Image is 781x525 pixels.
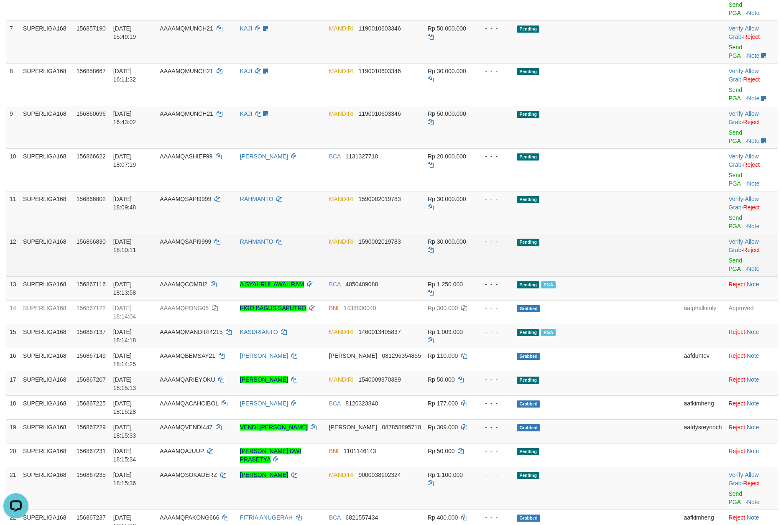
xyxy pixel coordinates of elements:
[240,471,288,478] a: [PERSON_NAME]
[725,467,778,510] td: · ·
[743,119,760,125] a: Reject
[725,324,778,348] td: ·
[160,25,213,32] span: AAAAMQMUNCH21
[478,375,510,384] div: - - -
[517,68,539,75] span: Pending
[6,148,20,191] td: 10
[747,514,759,521] a: Note
[240,238,273,245] a: RAHMANTO
[428,329,463,335] span: Rp 1.009.000
[240,352,288,359] a: [PERSON_NAME]
[160,329,222,335] span: AAAAMQMANDIRI4215
[20,348,73,372] td: SUPERLIGA168
[240,68,253,74] a: KAJI
[517,424,540,431] span: Grabbed
[113,376,136,391] span: [DATE] 18:15:13
[358,329,401,335] span: Copy 1460013405837 to clipboard
[77,196,106,202] span: 156866802
[345,281,378,288] span: Copy 4050409088 to clipboard
[6,324,20,348] td: 15
[329,376,354,383] span: MANDIRI
[160,238,211,245] span: AAAAMQSAPI9999
[240,448,301,463] a: [PERSON_NAME] DWI PRASETYA
[77,400,106,407] span: 156867225
[113,424,136,439] span: [DATE] 18:15:33
[428,68,466,74] span: Rp 30.000.000
[20,443,73,467] td: SUPERLIGA168
[344,448,376,454] span: Copy 1101146143 to clipboard
[517,25,539,33] span: Pending
[6,348,20,372] td: 16
[725,234,778,276] td: · ·
[240,281,304,288] a: A SYAHRUL AWAL RAM
[729,44,743,59] a: Send PGA
[725,348,778,372] td: ·
[729,471,759,487] a: Allow Grab
[478,513,510,522] div: - - -
[160,376,215,383] span: AAAAMQARIEYOKU
[747,499,760,505] a: Note
[478,447,510,455] div: - - -
[160,400,218,407] span: AAAAMQACAHCIBOL
[747,329,759,335] a: Note
[729,352,745,359] a: Reject
[541,281,556,288] span: Marked by aafsoycanthlai
[113,329,136,344] span: [DATE] 18:14:18
[729,376,745,383] a: Reject
[747,180,760,187] a: Note
[743,204,760,211] a: Reject
[345,153,378,160] span: Copy 1131327710 to clipboard
[517,153,539,161] span: Pending
[113,448,136,463] span: [DATE] 18:15:34
[478,67,510,75] div: - - -
[747,448,759,454] a: Note
[478,110,510,118] div: - - -
[517,400,540,408] span: Grabbed
[358,471,401,478] span: Copy 9000038102324 to clipboard
[240,110,253,117] a: KAJI
[725,63,778,106] td: · ·
[428,400,458,407] span: Rp 177.000
[6,63,20,106] td: 8
[329,305,339,311] span: BNI
[113,305,136,320] span: [DATE] 18:14:04
[6,467,20,510] td: 21
[725,20,778,63] td: · ·
[113,25,136,40] span: [DATE] 15:49:19
[478,304,510,312] div: - - -
[113,400,136,415] span: [DATE] 18:15:28
[77,238,106,245] span: 156866830
[358,68,401,74] span: Copy 1190010603346 to clipboard
[729,238,759,253] a: Allow Grab
[541,329,556,336] span: Marked by aafsoycanthlai
[743,247,760,253] a: Reject
[725,372,778,395] td: ·
[680,300,725,324] td: aafphalkimly
[6,191,20,234] td: 11
[729,214,743,229] a: Send PGA
[113,471,136,487] span: [DATE] 18:15:36
[729,25,759,40] a: Allow Grab
[517,305,540,312] span: Grabbed
[240,25,253,32] a: KAJI
[3,3,28,28] button: Open LiveChat chat widget
[240,376,288,383] a: [PERSON_NAME]
[478,399,510,408] div: - - -
[240,196,273,202] a: RAHMANTO
[77,471,106,478] span: 156867235
[329,153,341,160] span: BCA
[428,514,458,521] span: Rp 400.000
[20,324,73,348] td: SUPERLIGA168
[113,68,136,83] span: [DATE] 16:11:32
[382,424,421,431] span: Copy 087858895710 to clipboard
[478,24,510,33] div: - - -
[113,238,136,253] span: [DATE] 18:10:11
[725,300,778,324] td: Approved
[113,281,136,296] span: [DATE] 18:13:58
[77,514,106,521] span: 156867237
[729,400,745,407] a: Reject
[6,106,20,148] td: 9
[729,490,743,505] a: Send PGA
[517,196,539,203] span: Pending
[240,514,293,521] a: FITRIA ANUGERAH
